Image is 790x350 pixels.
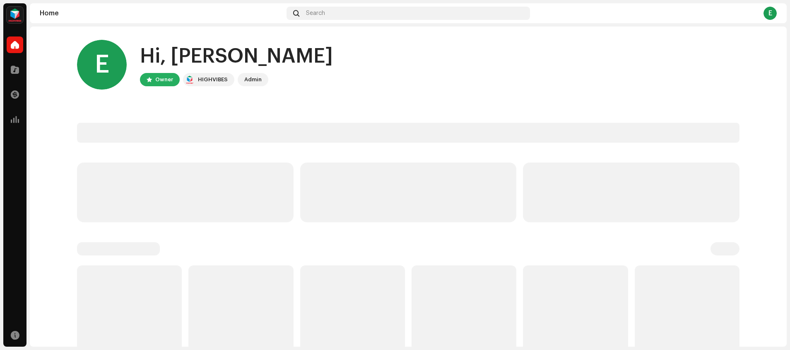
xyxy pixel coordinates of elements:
img: feab3aad-9b62-475c-8caf-26f15a9573ee [7,7,23,23]
div: Owner [155,75,173,85]
div: E [764,7,777,20]
div: Hi, [PERSON_NAME] [140,43,333,70]
div: E [77,40,127,90]
div: HIGHVIBES [198,75,228,85]
div: Home [40,10,283,17]
span: Search [306,10,325,17]
div: Admin [244,75,262,85]
img: feab3aad-9b62-475c-8caf-26f15a9573ee [185,75,195,85]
